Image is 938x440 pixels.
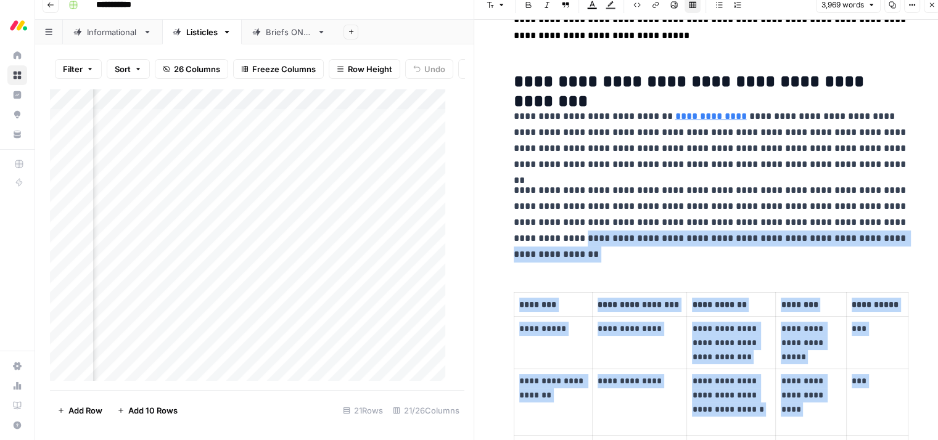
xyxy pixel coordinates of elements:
img: Monday.com Logo [7,14,30,36]
span: 26 Columns [174,63,220,75]
button: Row Height [329,59,400,79]
div: Listicles [186,26,218,38]
span: Freeze Columns [252,63,316,75]
a: Informational [63,20,162,44]
button: Workspace: Monday.com [7,10,27,41]
a: Listicles [162,20,242,44]
span: Sort [115,63,131,75]
button: Undo [405,59,453,79]
a: Your Data [7,124,27,144]
span: Add Row [68,404,102,417]
a: Settings [7,356,27,376]
div: Briefs ONLY [266,26,312,38]
div: Informational [87,26,138,38]
button: Add 10 Rows [110,401,185,420]
span: Add 10 Rows [128,404,178,417]
a: Opportunities [7,105,27,124]
a: Briefs ONLY [242,20,336,44]
a: Usage [7,376,27,396]
button: Help + Support [7,415,27,435]
a: Insights [7,85,27,105]
a: Browse [7,65,27,85]
span: Filter [63,63,83,75]
button: Filter [55,59,102,79]
button: 26 Columns [155,59,228,79]
a: Home [7,46,27,65]
span: Row Height [348,63,392,75]
span: Undo [424,63,445,75]
div: 21 Rows [338,401,388,420]
button: Add Row [50,401,110,420]
a: Learning Hub [7,396,27,415]
button: Sort [107,59,150,79]
button: Freeze Columns [233,59,324,79]
div: 21/26 Columns [388,401,464,420]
